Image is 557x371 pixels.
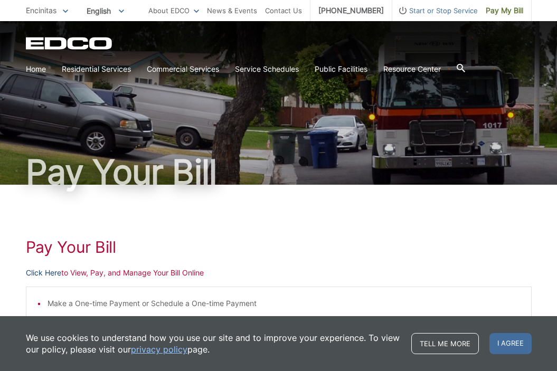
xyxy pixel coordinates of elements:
[26,6,56,15] span: Encinitas
[147,63,219,75] a: Commercial Services
[48,298,521,309] li: Make a One-time Payment or Schedule a One-time Payment
[26,155,532,189] h1: Pay Your Bill
[148,5,199,16] a: About EDCO
[26,237,532,256] h1: Pay Your Bill
[383,63,441,75] a: Resource Center
[62,63,131,75] a: Residential Services
[489,333,532,354] span: I agree
[265,5,302,16] a: Contact Us
[79,2,132,20] span: English
[411,333,479,354] a: Tell me more
[26,267,61,279] a: Click Here
[26,37,114,50] a: EDCD logo. Return to the homepage.
[235,63,299,75] a: Service Schedules
[26,63,46,75] a: Home
[207,5,257,16] a: News & Events
[26,267,532,279] p: to View, Pay, and Manage Your Bill Online
[131,344,187,355] a: privacy policy
[315,63,367,75] a: Public Facilities
[486,5,523,16] span: Pay My Bill
[26,332,401,355] p: We use cookies to understand how you use our site and to improve your experience. To view our pol...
